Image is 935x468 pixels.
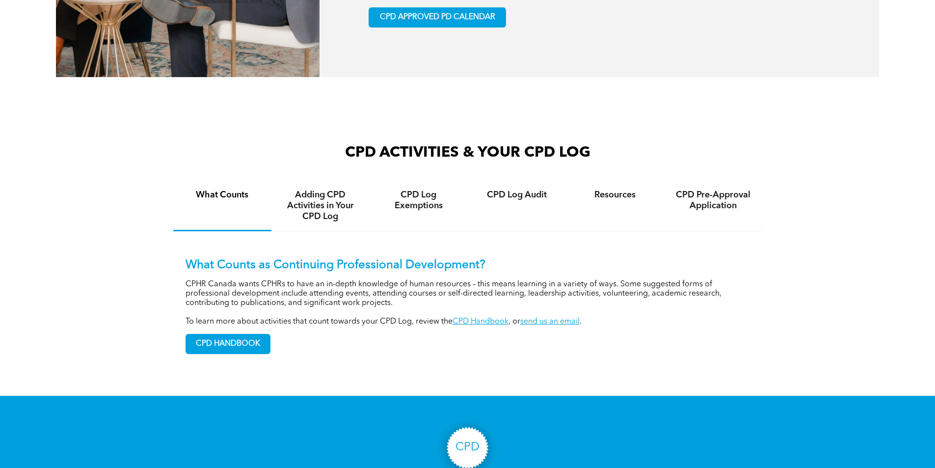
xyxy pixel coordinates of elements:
a: send us an email [520,318,580,326]
h4: What Counts [182,190,263,200]
a: CPD APPROVED PD CALENDAR [369,7,506,28]
p: To learn more about activities that count towards your CPD Log, review the , or . [186,317,750,327]
h4: CPD Log Audit [477,190,557,200]
h4: CPD Log Exemptions [378,190,459,211]
span: CPD HANDBOOK [186,334,270,354]
h4: Resources [575,190,655,200]
h4: Adding CPD Activities in Your CPD Log [280,190,361,222]
span: CPD ACTIVITIES & YOUR CPD LOG [345,145,590,160]
span: CPD APPROVED PD CALENDAR [380,13,495,22]
a: CPD Handbook [453,318,508,326]
h4: CPD Pre-Approval Application [673,190,753,211]
p: CPHR Canada wants CPHRs to have an in-depth knowledge of human resources – this means learning in... [186,280,750,308]
p: What Counts as Continuing Professional Development? [186,258,750,273]
h3: CPD [455,440,480,455]
a: CPD HANDBOOK [186,334,270,354]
